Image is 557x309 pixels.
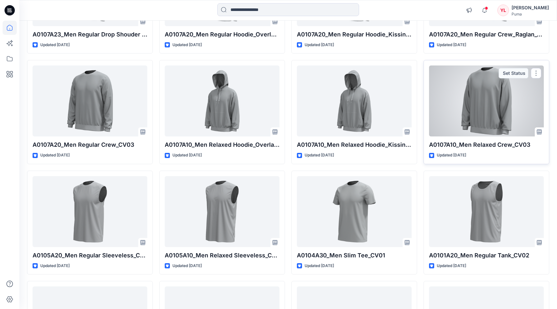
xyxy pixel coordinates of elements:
[429,65,544,136] a: A0107A10_Men Relaxed Crew_CV03
[429,176,544,247] a: A0101A20_Men Regular Tank_CV02
[33,140,147,149] p: A0107A20_Men Regular Crew_CV03
[165,176,279,247] a: A0105A10_Men Relaxed Sleeveless_CV01
[40,152,70,159] p: Updated [DATE]
[172,263,202,269] p: Updated [DATE]
[40,42,70,48] p: Updated [DATE]
[437,42,466,48] p: Updated [DATE]
[437,152,466,159] p: Updated [DATE]
[165,251,279,260] p: A0105A10_Men Relaxed Sleeveless_CV01
[437,263,466,269] p: Updated [DATE]
[305,152,334,159] p: Updated [DATE]
[297,176,412,247] a: A0104A30_Men Slim Tee_CV01
[297,30,412,39] p: A0107A20_Men Regular Hoodie_Kissing_CV01
[33,251,147,260] p: A0105A20_Men Regular Sleeveless_CV01
[165,65,279,136] a: A0107A10_Men Relaxed Hoodie_Overlapped_CV01
[172,42,202,48] p: Updated [DATE]
[33,30,147,39] p: A0107A23_Men Regular Drop Shouder Hoodie_Kissing_CV01
[33,176,147,247] a: A0105A20_Men Regular Sleeveless_CV01
[429,30,544,39] p: A0107A20_Men Regular Crew_Raglan_CV04
[512,4,549,12] div: [PERSON_NAME]
[305,263,334,269] p: Updated [DATE]
[497,5,509,16] div: YL
[40,263,70,269] p: Updated [DATE]
[429,251,544,260] p: A0101A20_Men Regular Tank_CV02
[172,152,202,159] p: Updated [DATE]
[165,140,279,149] p: A0107A10_Men Relaxed Hoodie_Overlapped_CV01
[297,251,412,260] p: A0104A30_Men Slim Tee_CV01
[297,140,412,149] p: A0107A10_Men Relaxed Hoodie_Kissing_CV01
[305,42,334,48] p: Updated [DATE]
[297,65,412,136] a: A0107A10_Men Relaxed Hoodie_Kissing_CV01
[512,12,549,16] div: Puma
[165,30,279,39] p: A0107A20_Men Regular Hoodie_Overlapped_CV01
[429,140,544,149] p: A0107A10_Men Relaxed Crew_CV03
[33,65,147,136] a: A0107A20_Men Regular Crew_CV03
